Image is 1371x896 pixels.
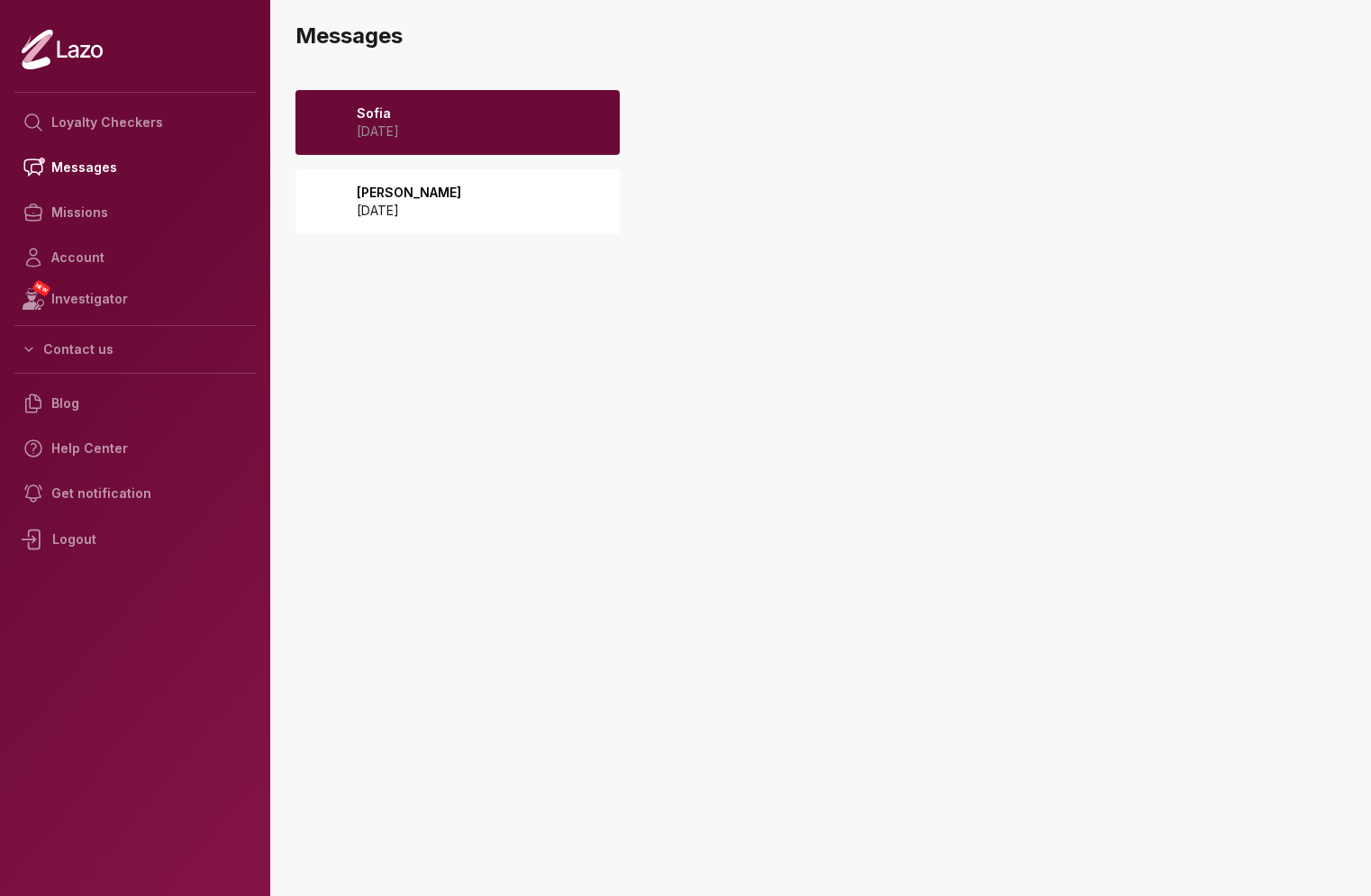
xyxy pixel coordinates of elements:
[14,190,256,235] a: Missions
[14,235,256,280] a: Account
[14,100,256,145] a: Loyalty Checkers
[14,145,256,190] a: Messages
[357,184,461,202] p: [PERSON_NAME]
[14,333,256,366] button: Contact us
[14,471,256,516] a: Get notification
[357,202,461,220] p: [DATE]
[14,280,256,318] a: NEWInvestigator
[14,426,256,471] a: Help Center
[295,22,1357,50] h3: Messages
[357,104,399,122] p: Sofia
[14,516,256,563] div: Logout
[357,122,399,140] p: [DATE]
[14,381,256,426] a: Blog
[32,279,51,297] span: NEW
